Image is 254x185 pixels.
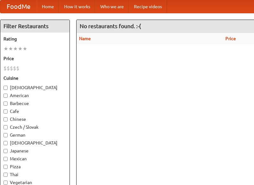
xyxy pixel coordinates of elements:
li: $ [10,65,13,72]
input: Thai [3,173,8,177]
input: [DEMOGRAPHIC_DATA] [3,86,8,90]
h5: Cuisine [3,75,66,81]
label: [DEMOGRAPHIC_DATA] [3,84,66,91]
input: Cafe [3,109,8,114]
label: Barbecue [3,100,66,107]
li: ★ [3,45,8,52]
input: Barbecue [3,102,8,106]
a: Home [37,0,59,13]
input: Mexican [3,157,8,161]
input: [DEMOGRAPHIC_DATA] [3,141,8,145]
label: German [3,132,66,138]
ng-pluralize: No restaurants found. :-( [80,23,141,29]
li: ★ [13,45,18,52]
li: ★ [18,45,23,52]
input: Pizza [3,165,8,169]
input: American [3,94,8,98]
label: Czech / Slovak [3,124,66,130]
h4: Filter Restaurants [0,20,70,33]
a: Name [79,36,91,41]
h5: Price [3,55,66,62]
label: Chinese [3,116,66,122]
li: $ [3,65,7,72]
input: Japanese [3,149,8,153]
li: $ [7,65,10,72]
label: Thai [3,171,66,178]
label: American [3,92,66,99]
label: [DEMOGRAPHIC_DATA] [3,140,66,146]
input: German [3,133,8,137]
label: Pizza [3,163,66,170]
input: Czech / Slovak [3,125,8,129]
input: Vegetarian [3,181,8,185]
a: Recipe videos [129,0,167,13]
label: Cafe [3,108,66,114]
li: $ [16,65,19,72]
li: $ [13,65,16,72]
label: Mexican [3,156,66,162]
a: Who we are [95,0,129,13]
a: FoodMe [0,0,37,13]
li: ★ [8,45,13,52]
li: ★ [23,45,27,52]
a: Price [225,36,236,41]
input: Chinese [3,117,8,121]
a: How it works [59,0,95,13]
label: Japanese [3,148,66,154]
h5: Rating [3,36,66,42]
